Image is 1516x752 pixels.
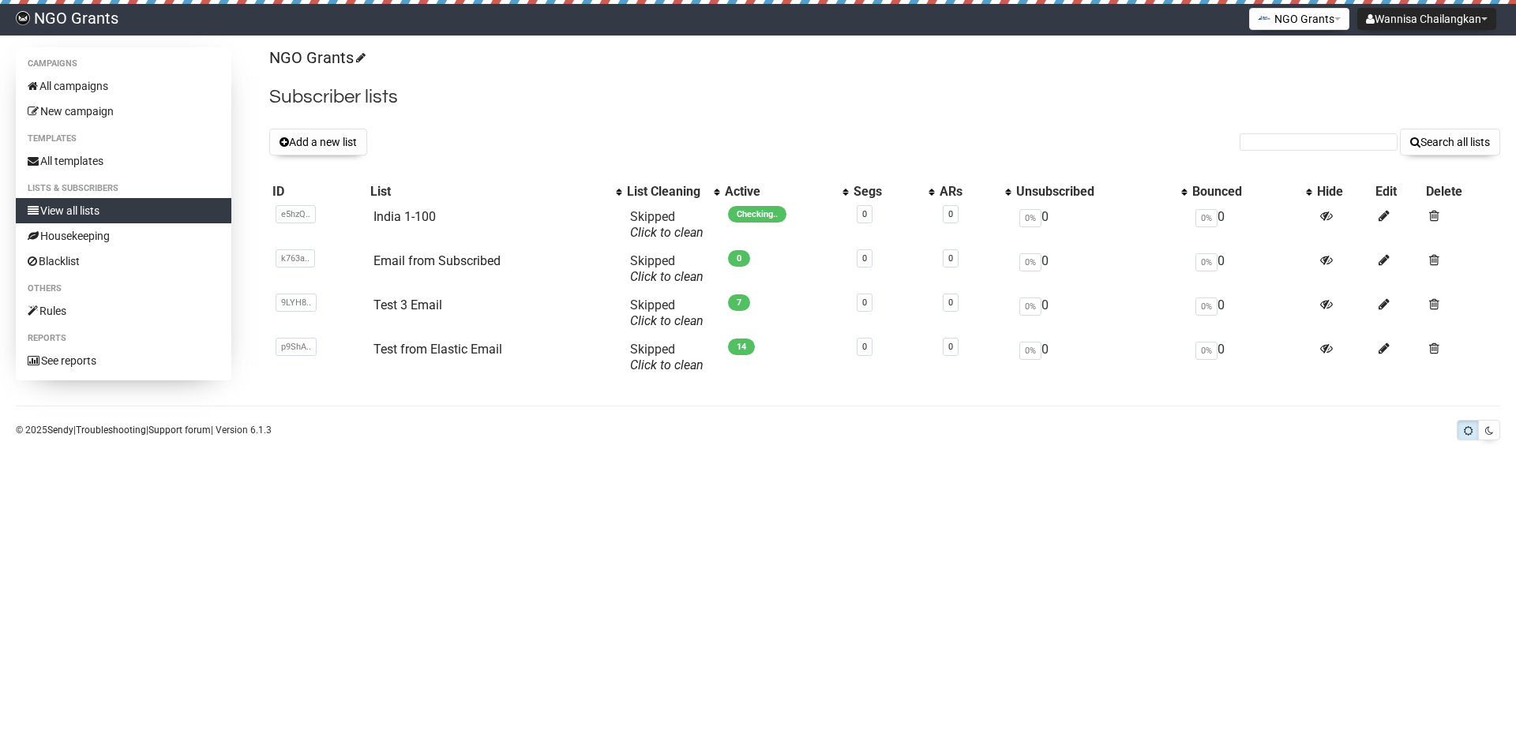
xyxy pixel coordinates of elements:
img: 2.png [1258,12,1270,24]
li: Campaigns [16,54,231,73]
a: All campaigns [16,73,231,99]
th: ID: No sort applied, sorting is disabled [269,181,366,203]
a: Test 3 Email [373,297,442,312]
th: Segs: No sort applied, activate to apply an ascending sort [850,181,936,203]
td: 0 [1189,203,1314,247]
a: Support forum [148,425,211,436]
td: 0 [1189,335,1314,380]
div: Hide [1317,184,1369,200]
a: NGO Grants [269,48,363,67]
span: p9ShA.. [276,338,317,356]
li: Templates [16,129,231,148]
th: List: No sort applied, activate to apply an ascending sort [367,181,624,203]
span: 0% [1019,253,1041,271]
div: Delete [1426,184,1497,200]
a: 0 [862,297,867,308]
span: 9LYH8.. [276,294,317,312]
span: 0% [1195,297,1218,316]
div: List Cleaning [627,184,706,200]
td: 0 [1189,291,1314,335]
a: All templates [16,148,231,174]
a: Test from Elastic Email [373,342,502,357]
span: e5hzQ.. [276,205,316,223]
span: 0% [1019,209,1041,227]
img: 17080ac3efa689857045ce3784bc614b [16,11,30,25]
a: See reports [16,348,231,373]
div: Edit [1375,184,1420,200]
a: 0 [862,342,867,352]
span: 7 [728,294,750,311]
td: 0 [1013,291,1189,335]
span: k763a.. [276,249,315,268]
span: 0 [728,250,750,267]
th: Active: No sort applied, activate to apply an ascending sort [722,181,850,203]
span: 0% [1195,209,1218,227]
div: Unsubscribed [1016,184,1173,200]
a: India 1-100 [373,209,436,224]
a: Click to clean [630,225,704,240]
th: Edit: No sort applied, sorting is disabled [1372,181,1423,203]
button: Add a new list [269,129,367,155]
li: Others [16,279,231,298]
a: 0 [948,342,953,352]
th: List Cleaning: No sort applied, activate to apply an ascending sort [624,181,722,203]
a: 0 [948,253,953,264]
th: Unsubscribed: No sort applied, activate to apply an ascending sort [1013,181,1189,203]
h2: Subscriber lists [269,83,1500,111]
a: Click to clean [630,357,704,372]
li: Reports [16,329,231,348]
div: Active [725,184,835,200]
span: 0% [1195,342,1218,360]
div: ID [272,184,363,200]
li: Lists & subscribers [16,179,231,198]
a: 0 [948,297,953,308]
div: List [370,184,608,200]
a: Click to clean [630,313,704,328]
button: Wannisa Chailangkan [1357,8,1496,30]
a: Troubleshooting [76,425,146,436]
button: NGO Grants [1249,8,1349,30]
a: View all lists [16,198,231,223]
div: Segs [854,184,921,200]
a: 0 [862,253,867,264]
span: Checking.. [728,206,786,223]
a: Housekeeping [16,223,231,249]
th: Delete: No sort applied, sorting is disabled [1423,181,1500,203]
span: 0% [1195,253,1218,271]
span: Skipped [630,342,704,372]
a: Sendy [47,425,73,436]
p: © 2025 | | | Version 6.1.3 [16,421,272,439]
a: 0 [948,209,953,219]
div: ARs [940,184,996,200]
th: Hide: No sort applied, sorting is disabled [1314,181,1372,203]
span: Skipped [630,297,704,328]
span: 14 [728,339,755,355]
th: ARs: No sort applied, activate to apply an ascending sort [936,181,1012,203]
div: Bounced [1192,184,1298,200]
a: Click to clean [630,269,704,284]
span: 0% [1019,297,1041,316]
span: 0% [1019,342,1041,360]
td: 0 [1013,203,1189,247]
span: Skipped [630,253,704,284]
a: Blacklist [16,249,231,274]
button: Search all lists [1400,129,1500,155]
span: Skipped [630,209,704,240]
td: 0 [1189,247,1314,291]
td: 0 [1013,247,1189,291]
a: Email from Subscribed [373,253,501,268]
a: 0 [862,209,867,219]
a: Rules [16,298,231,324]
a: New campaign [16,99,231,124]
th: Bounced: No sort applied, activate to apply an ascending sort [1189,181,1314,203]
td: 0 [1013,335,1189,380]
